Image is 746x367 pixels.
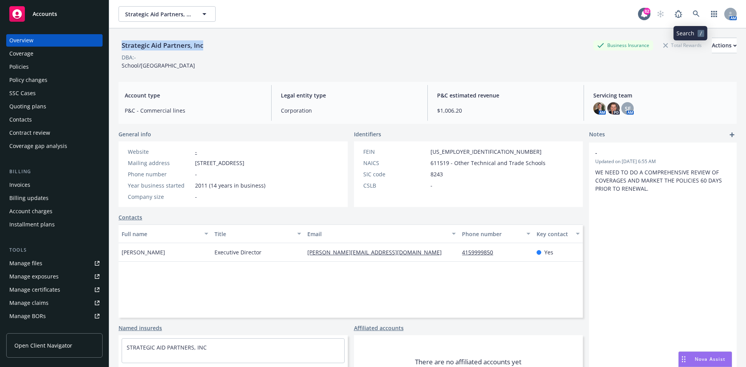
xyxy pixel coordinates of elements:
div: Title [214,230,293,238]
div: Phone number [128,170,192,178]
div: SSC Cases [9,87,36,99]
div: Quoting plans [9,100,46,113]
span: P&C - Commercial lines [125,106,262,115]
a: [PERSON_NAME][EMAIL_ADDRESS][DOMAIN_NAME] [307,249,448,256]
span: General info [119,130,151,138]
div: Manage files [9,257,42,270]
a: Manage files [6,257,103,270]
a: Report a Bug [671,6,686,22]
div: Email [307,230,447,238]
div: Tools [6,246,103,254]
a: Contract review [6,127,103,139]
a: SSC Cases [6,87,103,99]
span: Yes [544,248,553,256]
div: Company size [128,193,192,201]
a: Named insureds [119,324,162,332]
a: Start snowing [653,6,668,22]
div: Website [128,148,192,156]
span: 611519 - Other Technical and Trade Schools [431,159,546,167]
a: Coverage [6,47,103,60]
a: - [195,148,197,155]
span: - [595,149,710,157]
div: 82 [643,8,650,15]
div: Manage certificates [9,284,60,296]
button: Actions [712,38,737,53]
span: Notes [589,130,605,139]
div: Total Rewards [659,40,706,50]
div: Coverage gap analysis [9,140,67,152]
a: Invoices [6,179,103,191]
span: Updated on [DATE] 6:55 AM [595,158,730,165]
a: Coverage gap analysis [6,140,103,152]
div: Drag to move [679,352,688,367]
div: Account charges [9,205,52,217]
img: photo [607,102,620,115]
a: Contacts [119,213,142,221]
div: Full name [122,230,200,238]
div: Year business started [128,181,192,190]
div: Billing [6,168,103,176]
span: [STREET_ADDRESS] [195,159,244,167]
span: WE NEED TO DO A COMPREHENSIVE REVIEW OF COVERAGES AND MARKET THE POLICIES 60 DAYS PRIOR TO RENEWAL. [595,169,723,192]
div: Summary of insurance [9,323,68,336]
div: CSLB [363,181,427,190]
a: Account charges [6,205,103,217]
div: Manage claims [9,297,49,309]
div: Billing updates [9,192,49,204]
span: Identifiers [354,130,381,138]
div: -Updated on [DATE] 6:55 AMWE NEED TO DO A COMPREHENSIVE REVIEW OF COVERAGES AND MARKET THE POLICI... [589,143,737,199]
a: Overview [6,34,103,47]
button: Nova Assist [678,351,732,367]
span: School/[GEOGRAPHIC_DATA] [122,62,195,69]
a: Installment plans [6,218,103,231]
a: Manage BORs [6,310,103,322]
a: Billing updates [6,192,103,204]
div: NAICS [363,159,427,167]
span: Legal entity type [281,91,418,99]
a: Affiliated accounts [354,324,404,332]
div: Contract review [9,127,50,139]
span: Open Client Navigator [14,341,72,350]
div: Key contact [537,230,571,238]
button: Phone number [459,224,533,243]
a: Manage certificates [6,284,103,296]
div: Policies [9,61,29,73]
span: Accounts [33,11,57,17]
button: Strategic Aid Partners, Inc [119,6,216,22]
span: Account type [125,91,262,99]
span: [US_EMPLOYER_IDENTIFICATION_NUMBER] [431,148,542,156]
a: add [727,130,737,139]
a: Manage exposures [6,270,103,283]
span: [PERSON_NAME] [122,248,165,256]
div: Policy changes [9,74,47,86]
span: - [195,193,197,201]
div: Overview [9,34,33,47]
div: Manage BORs [9,310,46,322]
a: Policy changes [6,74,103,86]
a: Contacts [6,113,103,126]
button: Full name [119,224,211,243]
div: Mailing address [128,159,192,167]
span: Servicing team [593,91,730,99]
button: Key contact [533,224,583,243]
span: - [195,170,197,178]
a: Quoting plans [6,100,103,113]
a: Switch app [706,6,722,22]
span: 8243 [431,170,443,178]
div: SIC code [363,170,427,178]
img: photo [593,102,606,115]
div: Strategic Aid Partners, Inc [119,40,206,50]
a: Manage claims [6,297,103,309]
span: Executive Director [214,248,261,256]
span: Strategic Aid Partners, Inc [125,10,192,18]
a: Summary of insurance [6,323,103,336]
div: Manage exposures [9,270,59,283]
span: 2011 (14 years in business) [195,181,265,190]
span: SF [625,104,631,113]
div: FEIN [363,148,427,156]
span: There are no affiliated accounts yet [415,357,521,367]
div: Installment plans [9,218,55,231]
div: Contacts [9,113,32,126]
